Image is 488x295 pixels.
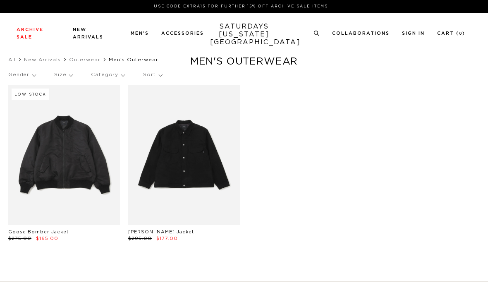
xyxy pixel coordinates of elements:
[8,65,36,84] p: Gender
[91,65,124,84] p: Category
[109,57,158,62] span: Men's Outerwear
[210,23,278,46] a: SATURDAYS[US_STATE][GEOGRAPHIC_DATA]
[332,31,390,36] a: Collaborations
[8,57,16,62] a: All
[128,230,194,234] a: [PERSON_NAME] Jacket
[161,31,204,36] a: Accessories
[36,236,58,241] span: $165.00
[73,27,103,39] a: New Arrivals
[54,65,72,84] p: Size
[131,31,149,36] a: Men's
[69,57,100,62] a: Outerwear
[17,27,43,39] a: Archive Sale
[20,3,462,10] p: Use Code EXTRA15 for Further 15% Off Archive Sale Items
[12,89,49,100] div: Low Stock
[459,32,462,36] small: 0
[143,65,162,84] p: Sort
[24,57,61,62] a: New Arrivals
[128,236,152,241] span: $295.00
[8,236,31,241] span: $275.00
[402,31,425,36] a: Sign In
[8,230,69,234] a: Goose Bomber Jacket
[437,31,465,36] a: Cart (0)
[156,236,178,241] span: $177.00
